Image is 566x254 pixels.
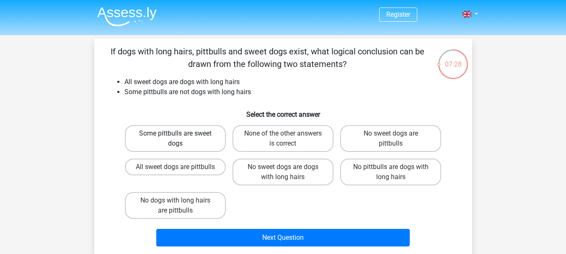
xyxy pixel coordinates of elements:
[437,49,469,69] div: 07:28
[156,229,410,246] button: Next Question
[124,77,459,87] li: All sweet dogs are dogs with long hairs
[386,10,410,18] a: Register
[125,159,226,175] label: All sweet dogs are pittbulls
[125,192,226,219] label: No dogs with long hairs are pittbulls
[340,125,441,152] label: No sweet dogs are pittbulls
[108,104,459,118] h6: Select the correct answer
[108,45,427,70] p: If dogs with long hairs, pittbulls and sweet dogs exist, what logical conclusion can be drawn fro...
[124,87,459,97] li: Some pittbulls are not dogs with long hairs
[97,7,157,26] img: Assessly
[233,125,333,152] label: None of the other answers is correct
[233,159,333,185] label: No sweet dogs are dogs with long hairs
[340,159,441,185] label: No pittbulls are dogs with long hairs
[125,125,226,152] label: Some pittbulls are sweet dogs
